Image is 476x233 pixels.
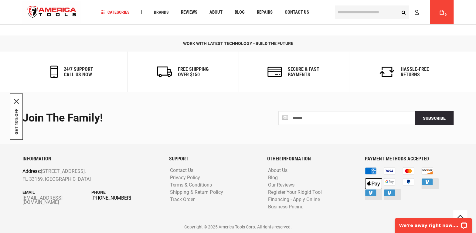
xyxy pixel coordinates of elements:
[91,189,160,196] p: Phone
[168,175,202,181] a: Privacy Policy
[391,214,476,233] iframe: LiveChat chat widget
[91,196,160,200] a: [PHONE_NUMBER]
[415,111,454,125] button: Subscribe
[209,10,223,15] span: About
[168,168,195,173] a: Contact Us
[445,13,447,16] span: 0
[423,116,446,121] span: Subscribe
[168,197,196,203] a: Track Order
[267,204,305,210] a: Business Pricing
[267,175,279,181] a: Blog
[22,168,41,174] span: Address:
[365,156,454,162] h6: PAYMENT METHODS ACCEPTED
[207,8,225,16] a: About
[14,99,19,104] button: Close
[98,8,132,16] a: Categories
[232,8,247,16] a: Blog
[285,10,309,15] span: Contact Us
[267,168,289,173] a: About Us
[168,182,213,188] a: Terms & Conditions
[22,196,91,204] a: [EMAIL_ADDRESS][DOMAIN_NAME]
[267,156,356,162] h6: OTHER INFORMATION
[22,167,133,183] p: [STREET_ADDRESS], FL 33169, [GEOGRAPHIC_DATA]
[22,1,81,24] img: America Tools
[22,112,233,124] div: Join the Family!
[267,190,323,195] a: Register Your Ridgid Tool
[288,67,319,77] h6: secure & fast payments
[100,10,130,14] span: Categories
[178,8,200,16] a: Reviews
[154,10,169,14] span: Brands
[168,190,224,195] a: Shipping & Return Policy
[254,8,275,16] a: Repairs
[398,6,409,18] button: Search
[282,8,312,16] a: Contact Us
[267,182,296,188] a: Our Reviews
[151,8,172,16] a: Brands
[169,156,258,162] h6: SUPPORT
[181,10,197,15] span: Reviews
[401,67,429,77] h6: Hassle-Free Returns
[22,189,91,196] p: Email
[235,10,245,15] span: Blog
[178,67,209,77] h6: Free Shipping Over $150
[22,156,160,162] h6: INFORMATION
[14,99,19,104] svg: close icon
[22,224,454,230] p: Copyright © 2025 America Tools Corp. All rights reserved.
[267,197,321,203] a: Financing - Apply Online
[22,1,81,24] a: store logo
[14,108,19,134] button: GET 10% OFF
[257,10,273,15] span: Repairs
[64,67,93,77] h6: 24/7 support call us now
